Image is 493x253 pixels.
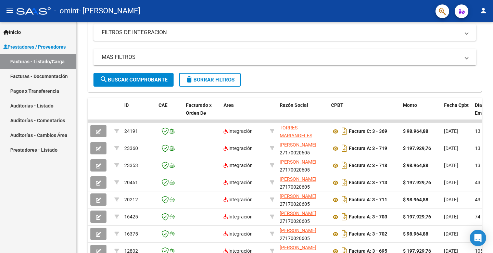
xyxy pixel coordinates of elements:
strong: Factura A: 3 - 713 [349,180,387,186]
strong: Factura A: 3 - 703 [349,214,387,220]
mat-panel-title: FILTROS DE INTEGRACION [102,29,460,36]
datatable-header-cell: ID [122,98,156,128]
strong: $ 197.929,76 [403,146,431,151]
span: Area [224,102,234,108]
strong: Factura A: 3 - 718 [349,163,387,168]
datatable-header-cell: CAE [156,98,183,128]
strong: Factura A: 3 - 719 [349,146,387,151]
span: 24191 [124,128,138,134]
span: [PERSON_NAME] [280,193,316,199]
span: [PERSON_NAME] [280,228,316,233]
span: Inicio [3,28,21,36]
strong: $ 98.964,88 [403,163,428,168]
i: Descargar documento [340,177,349,188]
span: Monto [403,102,417,108]
span: 20212 [124,197,138,202]
span: 13 [475,128,480,134]
div: 27170020605 [280,141,326,155]
i: Descargar documento [340,194,349,205]
span: 43 [475,180,480,185]
span: Integración [224,180,253,185]
span: 23360 [124,146,138,151]
i: Descargar documento [340,211,349,222]
span: 13 [475,163,480,168]
i: Descargar documento [340,143,349,154]
datatable-header-cell: Fecha Cpbt [441,98,472,128]
span: [DATE] [444,163,458,168]
span: 16375 [124,231,138,237]
strong: Factura A: 3 - 711 [349,197,387,203]
mat-icon: delete [185,75,193,84]
span: 16425 [124,214,138,219]
span: [PERSON_NAME] [280,245,316,250]
div: 27291551144 [280,124,326,138]
div: 27170020605 [280,192,326,207]
span: [DATE] [444,128,458,134]
span: - omint [54,3,79,18]
span: CPBT [331,102,343,108]
span: 20461 [124,180,138,185]
button: Borrar Filtros [179,73,241,87]
datatable-header-cell: Area [221,98,267,128]
span: Facturado x Orden De [186,102,212,116]
span: 13 [475,146,480,151]
span: - [PERSON_NAME] [79,3,140,18]
span: Integración [224,231,253,237]
strong: $ 197.929,76 [403,180,431,185]
strong: $ 98.964,88 [403,197,428,202]
i: Descargar documento [340,228,349,239]
datatable-header-cell: Facturado x Orden De [183,98,221,128]
span: 43 [475,197,480,202]
span: [DATE] [444,214,458,219]
i: Descargar documento [340,126,349,137]
strong: $ 197.929,76 [403,214,431,219]
div: 27170020605 [280,210,326,224]
mat-expansion-panel-header: MAS FILTROS [93,49,476,65]
span: [PERSON_NAME] [280,159,316,165]
span: [DATE] [444,146,458,151]
span: 74 [475,214,480,219]
span: [DATE] [444,180,458,185]
div: Open Intercom Messenger [470,230,486,246]
mat-expansion-panel-header: FILTROS DE INTEGRACION [93,24,476,41]
span: Buscar Comprobante [100,77,167,83]
strong: $ 98.964,88 [403,128,428,134]
span: Fecha Cpbt [444,102,469,108]
datatable-header-cell: Monto [400,98,441,128]
span: [PERSON_NAME] [280,211,316,216]
span: Integración [224,214,253,219]
div: 27170020605 [280,175,326,190]
span: Integración [224,197,253,202]
div: 27170020605 [280,227,326,241]
span: [PERSON_NAME] [280,176,316,182]
span: 23353 [124,163,138,168]
span: Razón Social [280,102,308,108]
strong: $ 98.964,88 [403,231,428,237]
mat-icon: person [479,7,488,15]
span: Prestadores / Proveedores [3,43,66,51]
datatable-header-cell: CPBT [328,98,400,128]
button: Buscar Comprobante [93,73,174,87]
span: TORRES MARIANGELES [280,125,312,138]
span: [DATE] [444,231,458,237]
mat-icon: search [100,75,108,84]
strong: Factura A: 3 - 702 [349,231,387,237]
span: [DATE] [444,197,458,202]
datatable-header-cell: Razón Social [277,98,328,128]
span: Integración [224,146,253,151]
span: Borrar Filtros [185,77,235,83]
span: Integración [224,128,253,134]
mat-icon: menu [5,7,14,15]
span: CAE [159,102,167,108]
i: Descargar documento [340,160,349,171]
div: 27170020605 [280,158,326,173]
span: Integración [224,163,253,168]
span: [PERSON_NAME] [280,142,316,148]
span: ID [124,102,129,108]
strong: Factura C: 3 - 369 [349,129,387,134]
mat-panel-title: MAS FILTROS [102,53,460,61]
